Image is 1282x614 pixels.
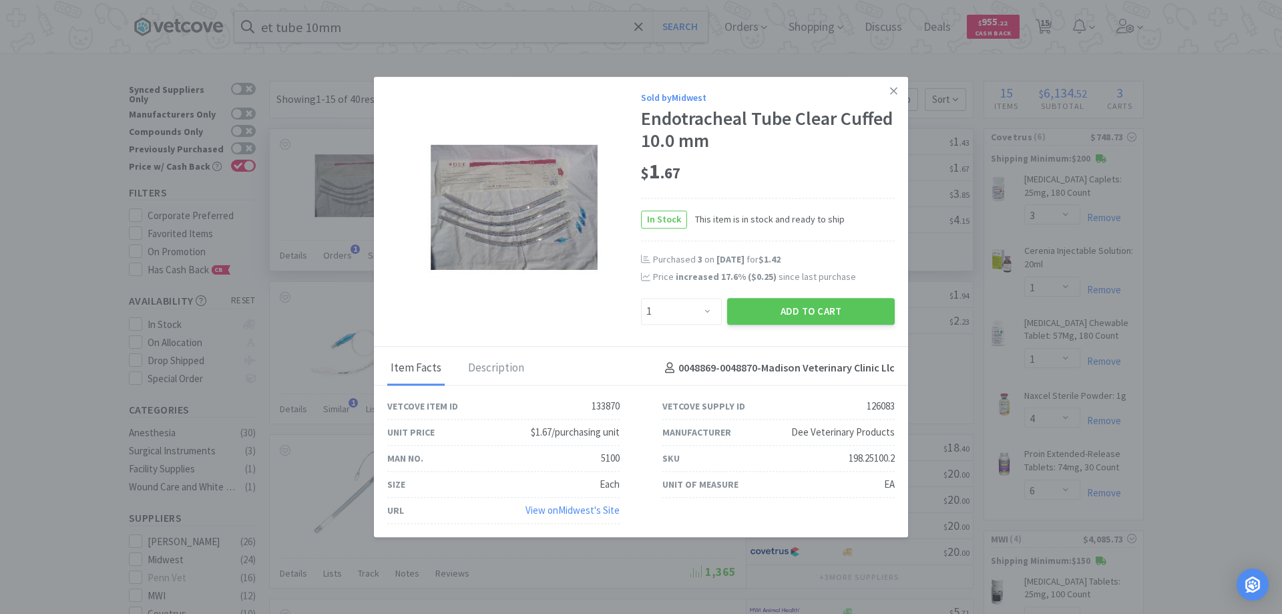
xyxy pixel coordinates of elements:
[653,270,895,285] div: Price since last purchase
[751,271,773,283] span: $0.25
[660,164,680,182] span: . 67
[387,477,405,492] div: Size
[662,451,680,466] div: SKU
[662,425,731,440] div: Manufacturer
[387,451,423,466] div: Man No.
[716,253,744,265] span: [DATE]
[641,164,649,182] span: $
[791,424,895,440] div: Dee Veterinary Products
[387,352,445,386] div: Item Facts
[676,271,777,283] span: increased 17.6 % ( )
[849,450,895,466] div: 198.25100.2
[642,211,686,228] span: In Stock
[641,108,895,152] div: Endotracheal Tube Clear Cuffed 10.0 mm
[531,424,620,440] div: $1.67/purchasing unit
[427,120,601,294] img: 756d1893562f48e28020dabe7f2f45da_126083.jpeg
[601,450,620,466] div: 5100
[465,352,527,386] div: Description
[641,90,895,105] div: Sold by Midwest
[698,253,702,265] span: 3
[600,476,620,492] div: Each
[525,504,620,516] a: View onMidwest's Site
[687,212,845,226] span: This item is in stock and ready to ship
[592,398,620,414] div: 133870
[759,253,781,265] span: $1.42
[884,476,895,492] div: EA
[387,503,404,518] div: URL
[653,253,895,267] div: Purchased on for
[662,477,738,492] div: Unit of Measure
[727,298,895,325] button: Add to Cart
[867,398,895,414] div: 126083
[387,425,435,440] div: Unit Price
[660,360,895,377] h4: 0048869-0048870 - Madison Veterinary Clinic Llc
[641,158,680,184] span: 1
[1237,569,1269,601] div: Open Intercom Messenger
[662,399,745,414] div: Vetcove Supply ID
[387,399,458,414] div: Vetcove Item ID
